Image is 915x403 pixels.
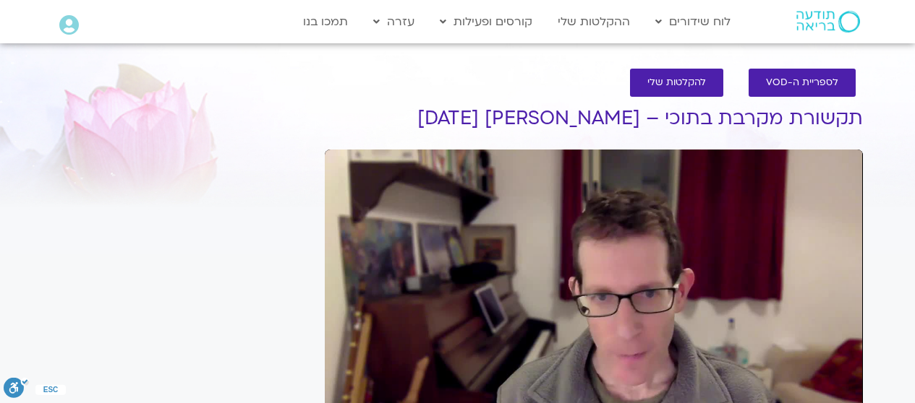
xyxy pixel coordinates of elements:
[550,8,637,35] a: ההקלטות שלי
[766,77,838,88] span: לספריית ה-VOD
[366,8,422,35] a: עזרה
[648,8,738,35] a: לוח שידורים
[796,11,860,32] img: תודעה בריאה
[630,69,723,97] a: להקלטות שלי
[325,108,863,129] h1: תקשורת מקרבת בתוכי – [PERSON_NAME] [DATE]
[433,8,540,35] a: קורסים ופעילות
[296,8,355,35] a: תמכו בנו
[749,69,856,97] a: לספריית ה-VOD
[647,77,706,88] span: להקלטות שלי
